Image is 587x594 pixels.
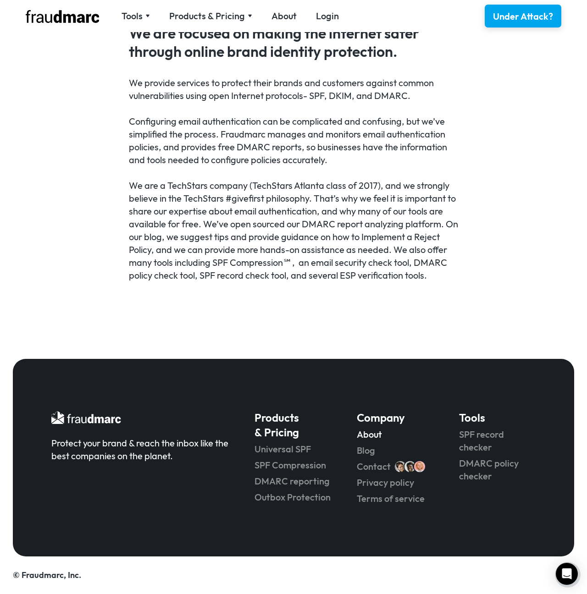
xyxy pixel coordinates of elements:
[129,77,459,282] div: We provide services to protect their brands and customers against common vulnerabilities using op...
[255,475,331,488] a: DMARC reporting
[357,492,433,505] a: Terms of service
[255,491,331,504] a: Outbox Protection
[169,10,252,22] div: Products & Pricing
[316,10,339,22] a: Login
[459,457,536,483] a: DMARC policy checker
[493,10,553,23] div: Under Attack?
[255,410,331,440] h5: Products & Pricing
[459,410,536,425] h5: Tools
[357,410,433,425] h5: Company
[122,10,150,22] div: Tools
[255,443,331,456] a: Universal SPF
[169,10,245,22] div: Products & Pricing
[13,570,81,580] a: © Fraudmarc, Inc.
[357,460,391,473] a: Contact
[129,24,459,60] h4: We are focused on making the internet safer through online brand identity protection.
[357,476,433,489] a: Privacy policy
[271,10,297,22] a: About
[122,10,143,22] div: Tools
[485,5,561,27] a: Under Attack?
[357,444,433,457] a: Blog
[556,563,578,585] div: Open Intercom Messenger
[51,437,229,462] div: Protect your brand & reach the inbox like the best companies on the planet.
[255,459,331,472] a: SPF Compression
[357,428,433,441] a: About
[459,428,536,454] a: SPF record checker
